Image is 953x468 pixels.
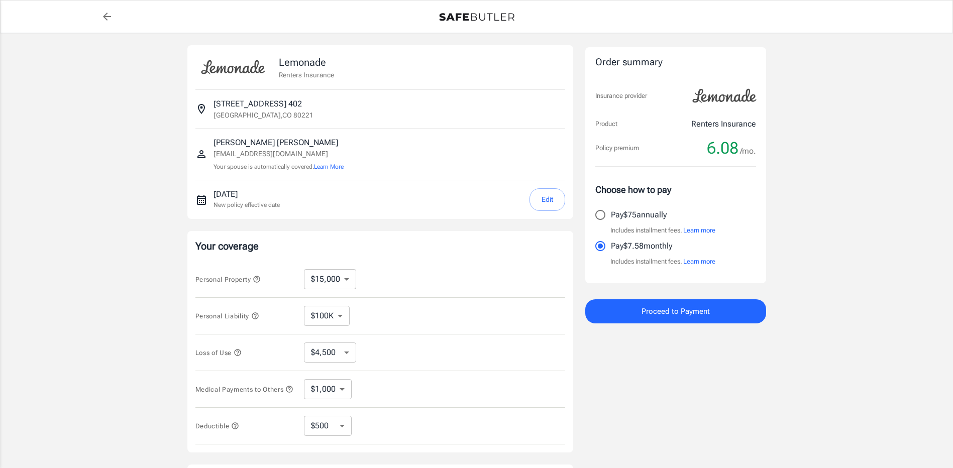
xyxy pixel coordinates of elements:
div: Order summary [595,55,756,70]
svg: Insured person [195,148,207,160]
span: Personal Liability [195,312,259,320]
svg: New policy start date [195,194,207,206]
span: Loss of Use [195,349,242,357]
button: Edit [530,188,565,211]
button: Deductible [195,420,240,432]
p: [GEOGRAPHIC_DATA] , CO 80221 [214,110,313,120]
p: Choose how to pay [595,183,756,196]
button: Personal Property [195,273,261,285]
p: Includes installment fees. [610,257,715,267]
span: Deductible [195,422,240,430]
span: /mo. [740,144,756,158]
span: 6.08 [707,138,738,158]
button: Loss of Use [195,346,242,359]
button: Learn more [683,257,715,267]
svg: Insured address [195,103,207,115]
button: Medical Payments to Others [195,383,294,395]
p: Lemonade [279,55,334,70]
p: Your spouse is automatically covered. [214,162,344,172]
span: Proceed to Payment [642,305,710,318]
button: Personal Liability [195,310,259,322]
p: [PERSON_NAME] [PERSON_NAME] [214,137,344,149]
button: Learn More [314,162,344,171]
p: New policy effective date [214,200,280,209]
p: Pay $75 annually [611,209,667,221]
button: Learn more [683,225,715,236]
p: Renters Insurance [691,118,756,130]
span: Medical Payments to Others [195,386,294,393]
p: [DATE] [214,188,280,200]
p: Pay $7.58 monthly [611,240,672,252]
img: Back to quotes [439,13,514,21]
a: back to quotes [97,7,117,27]
p: Your coverage [195,239,565,253]
span: Personal Property [195,276,261,283]
p: [STREET_ADDRESS] 402 [214,98,302,110]
p: Product [595,119,617,129]
img: Lemonade [687,82,762,110]
p: Insurance provider [595,91,647,101]
img: Lemonade [195,53,271,81]
p: Includes installment fees. [610,225,715,236]
p: [EMAIL_ADDRESS][DOMAIN_NAME] [214,149,344,159]
button: Proceed to Payment [585,299,766,323]
p: Policy premium [595,143,639,153]
p: Renters Insurance [279,70,334,80]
